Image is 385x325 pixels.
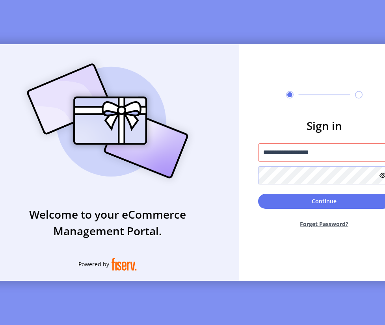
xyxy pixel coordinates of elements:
span: Powered by [78,260,109,268]
img: card_Illustration.svg [15,55,200,187]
